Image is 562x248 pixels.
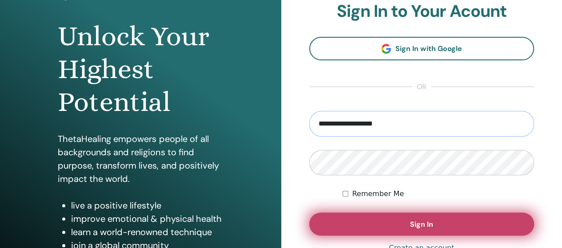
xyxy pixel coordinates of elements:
[58,132,223,185] p: ThetaHealing empowers people of all backgrounds and religions to find purpose, transform lives, a...
[352,189,404,199] label: Remember Me
[309,37,534,60] a: Sign In with Google
[412,82,431,92] span: or
[343,189,534,199] div: Keep me authenticated indefinitely or until I manually logout
[71,225,223,239] li: learn a world-renowned technique
[309,1,534,22] h2: Sign In to Your Acount
[309,213,534,236] button: Sign In
[71,199,223,212] li: live a positive lifestyle
[395,44,462,53] span: Sign In with Google
[58,20,223,119] h1: Unlock Your Highest Potential
[410,220,433,229] span: Sign In
[71,212,223,225] li: improve emotional & physical health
